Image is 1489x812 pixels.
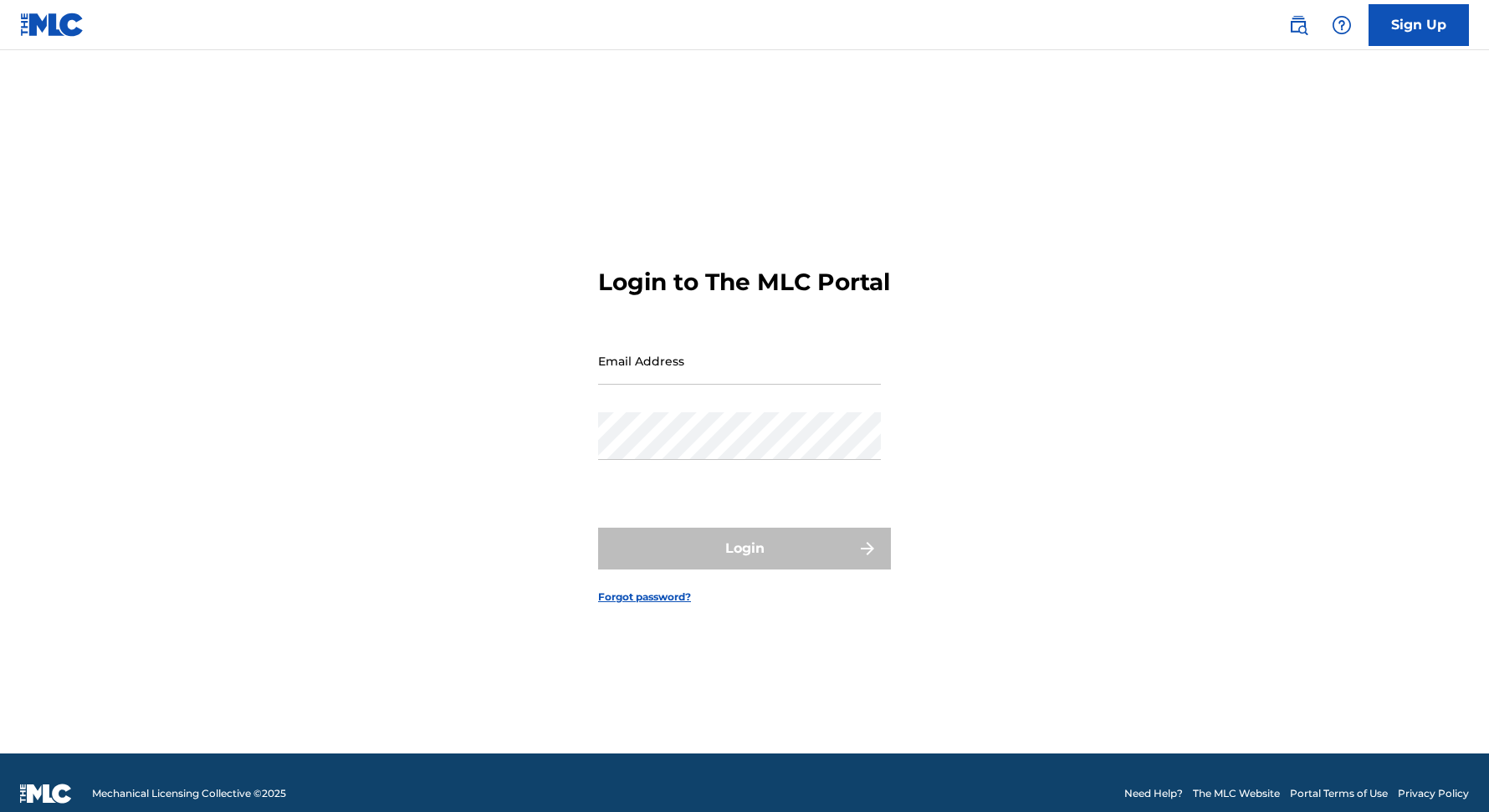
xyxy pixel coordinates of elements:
span: Mechanical Licensing Collective © 2025 [92,786,286,801]
a: Sign Up [1369,4,1469,46]
h3: Login to The MLC Portal [598,268,890,297]
a: Public Search [1282,8,1315,42]
a: Forgot password? [598,590,691,605]
a: Portal Terms of Use [1290,786,1388,801]
img: search [1288,15,1308,35]
a: The MLC Website [1193,786,1280,801]
a: Privacy Policy [1398,786,1469,801]
img: logo [20,784,72,804]
img: help [1332,15,1352,35]
img: MLC Logo [20,13,84,37]
a: Need Help? [1124,786,1183,801]
iframe: Chat Widget [1405,732,1489,812]
div: Help [1325,8,1359,42]
iframe: Resource Center [1442,538,1489,677]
